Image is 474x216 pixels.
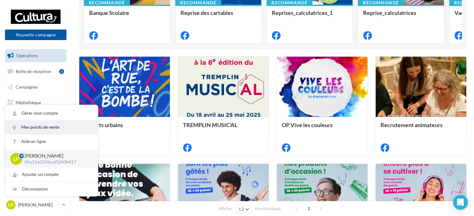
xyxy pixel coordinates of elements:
[59,69,64,74] div: 3
[363,10,439,22] div: Reprise_calculatrices
[5,120,98,134] a: Mes points de vente
[5,106,98,120] a: Gérer mon compte
[8,202,13,208] span: LP
[16,84,38,90] span: Campagnes
[239,207,244,212] span: 12
[5,199,66,211] a: LP [PERSON_NAME]
[180,10,256,22] div: Reprise des cartables
[5,135,98,149] a: Aide en ligne
[236,205,252,214] button: 12
[25,152,88,159] p: [PERSON_NAME]
[18,202,59,208] p: [PERSON_NAME]
[183,122,264,134] div: TREMPLIN MUSIC'AL
[16,68,51,74] span: Boîte de réception
[4,65,68,78] a: Boîte de réception3
[4,49,68,62] a: Opérations
[381,122,461,134] div: Recrutement animateurs
[218,206,232,212] span: Afficher
[4,112,68,125] a: Calendrier
[84,122,165,134] div: OP Arts urbains
[13,155,19,162] span: LP
[25,159,88,165] p: 00u13y0206eoZQAOb417
[16,100,41,105] span: Médiathèque
[304,204,314,214] span: 1
[5,30,66,40] button: Nouvelle campagne
[4,96,68,109] a: Médiathèque
[5,182,98,196] div: Déconnexion
[89,10,165,22] div: Banque Scolaire
[4,80,68,94] a: Campagnes
[453,195,468,210] div: Open Intercom Messenger
[272,10,348,22] div: Reprises_calculatrices_1
[5,168,98,182] div: Ajouter un compte
[16,53,38,58] span: Opérations
[282,122,362,134] div: OP Vive les couleurs
[255,206,281,212] span: résultats/page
